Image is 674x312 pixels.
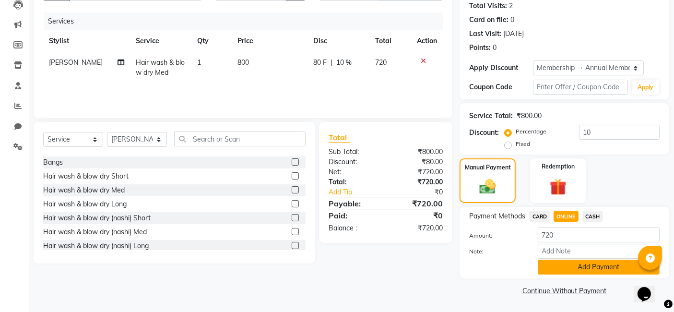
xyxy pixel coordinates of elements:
[307,30,369,52] th: Disc
[397,187,450,197] div: ₹0
[43,241,149,251] div: Hair wash & blow dry (nashi) Long
[544,177,572,198] img: _gift.svg
[411,30,443,52] th: Action
[386,147,450,157] div: ₹800.00
[43,185,125,195] div: Hair wash & blow dry Med
[43,30,130,52] th: Stylist
[232,30,307,52] th: Price
[469,128,499,138] div: Discount:
[469,63,532,73] div: Apply Discount
[516,127,546,136] label: Percentage
[174,132,306,146] input: Search or Scan
[582,211,603,222] span: CASH
[331,58,332,68] span: |
[321,187,396,197] a: Add Tip
[469,82,532,92] div: Coupon Code
[369,30,412,52] th: Total
[321,210,386,221] div: Paid:
[634,274,664,302] iframe: chat widget
[44,12,450,30] div: Services
[43,171,129,181] div: Hair wash & blow dry Short
[517,111,542,121] div: ₹800.00
[321,157,386,167] div: Discount:
[375,58,387,67] span: 720
[538,244,660,259] input: Add Note
[469,15,508,25] div: Card on file:
[386,167,450,177] div: ₹720.00
[386,223,450,233] div: ₹720.00
[329,132,351,143] span: Total
[313,58,327,68] span: 80 F
[465,163,511,172] label: Manual Payment
[462,231,530,240] label: Amount:
[191,30,232,52] th: Qty
[43,213,151,223] div: Hair wash & blow dry (nashi) Short
[533,80,628,95] input: Enter Offer / Coupon Code
[469,29,501,39] div: Last Visit:
[469,111,513,121] div: Service Total:
[510,15,514,25] div: 0
[632,80,659,95] button: Apply
[386,177,450,187] div: ₹720.00
[469,211,525,221] span: Payment Methods
[43,157,63,168] div: Bangs
[542,162,575,171] label: Redemption
[43,199,127,209] div: Hair wash & blow dry Long
[529,211,550,222] span: CARD
[321,223,386,233] div: Balance :
[321,167,386,177] div: Net:
[321,198,386,209] div: Payable:
[43,227,147,237] div: Hair wash & blow dry (nashi) Med
[336,58,352,68] span: 10 %
[136,58,185,77] span: Hair wash & blow dry Med
[554,211,579,222] span: ONLINE
[509,1,513,11] div: 2
[493,43,497,53] div: 0
[538,228,660,242] input: Amount
[386,210,450,221] div: ₹0
[538,260,660,275] button: Add Payment
[461,286,667,296] a: Continue Without Payment
[474,178,500,196] img: _cash.svg
[197,58,201,67] span: 1
[321,147,386,157] div: Sub Total:
[462,247,530,256] label: Note:
[237,58,249,67] span: 800
[469,43,491,53] div: Points:
[386,198,450,209] div: ₹720.00
[386,157,450,167] div: ₹80.00
[49,58,103,67] span: [PERSON_NAME]
[469,1,507,11] div: Total Visits:
[130,30,191,52] th: Service
[503,29,524,39] div: [DATE]
[321,177,386,187] div: Total:
[516,140,530,148] label: Fixed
